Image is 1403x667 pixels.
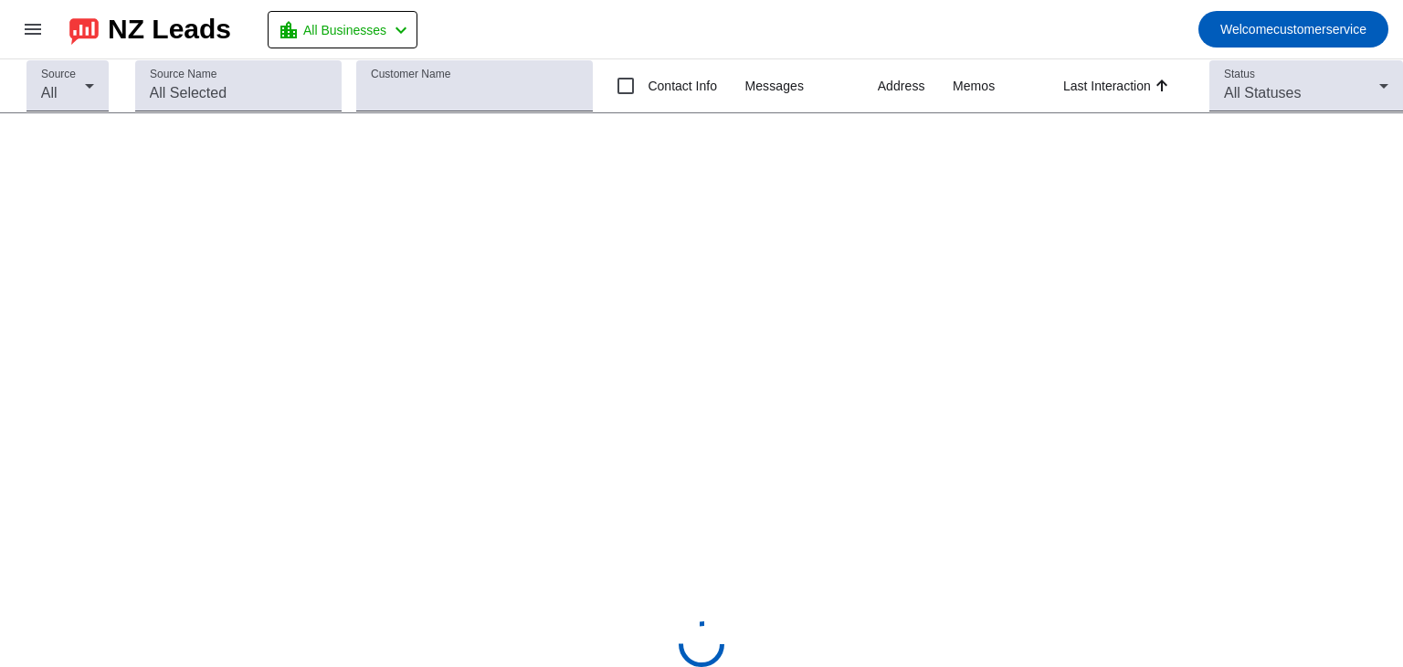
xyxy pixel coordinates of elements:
[878,59,953,113] th: Address
[150,82,327,104] input: All Selected
[278,19,300,41] mat-icon: location_city
[953,59,1063,113] th: Memos
[371,69,450,80] mat-label: Customer Name
[108,16,231,42] div: NZ Leads
[150,69,216,80] mat-label: Source Name
[1220,16,1366,42] span: customerservice
[268,11,417,48] button: All Businesses
[744,59,877,113] th: Messages
[41,85,58,101] span: All
[41,69,76,80] mat-label: Source
[1224,85,1301,101] span: All Statuses
[22,18,44,40] mat-icon: menu
[1220,22,1273,37] span: Welcome
[1224,69,1255,80] mat-label: Status
[390,19,412,41] mat-icon: chevron_left
[69,14,99,45] img: logo
[1198,11,1388,48] button: Welcomecustomerservice
[303,17,386,43] span: All Businesses
[1063,77,1151,95] div: Last Interaction
[644,77,717,95] label: Contact Info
